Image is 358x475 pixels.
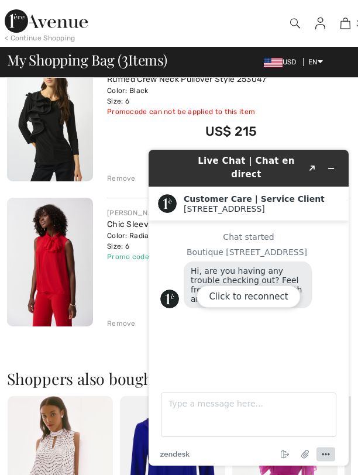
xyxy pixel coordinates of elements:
[107,85,267,106] div: Color: Black Size: 6
[315,16,325,30] img: My Info
[122,49,128,68] span: 3
[7,371,351,387] h2: Shoppers also bought
[264,58,283,67] img: US Dollar
[107,318,136,329] div: Remove
[107,74,267,84] a: Ruffled Crew Neck Pullover Style 253047
[306,16,335,30] a: Sign In
[27,8,51,19] span: Chat
[57,145,161,167] button: Click to reconnect
[107,230,252,252] div: Color: Radiant red Size: 6
[290,16,300,30] img: search the website
[5,9,88,33] img: 1ère Avenue
[107,252,252,262] div: Promo code can be applied to this item
[177,307,196,321] button: Menu
[7,53,93,181] img: Ruffled Crew Neck Pullover Style 253047
[5,33,75,43] div: < Continue Shopping
[107,173,136,184] div: Remove
[340,16,350,30] img: My Bag
[7,53,167,67] span: My Shopping Bag ( Items)
[205,123,257,139] span: US$ 215
[157,307,175,322] button: Attach file
[139,140,358,475] iframe: To enrich screen reader interactions, please activate Accessibility in Grammarly extension settings
[7,198,93,326] img: Chic Sleeveless Pullover Style 251115
[308,58,323,66] span: EN
[107,106,267,117] div: Promocode can not be applied to this item
[264,58,301,66] span: USD
[107,219,252,229] a: Chic Sleeveless Pullover Style 251115
[107,208,252,218] div: [PERSON_NAME]
[333,16,357,30] a: 3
